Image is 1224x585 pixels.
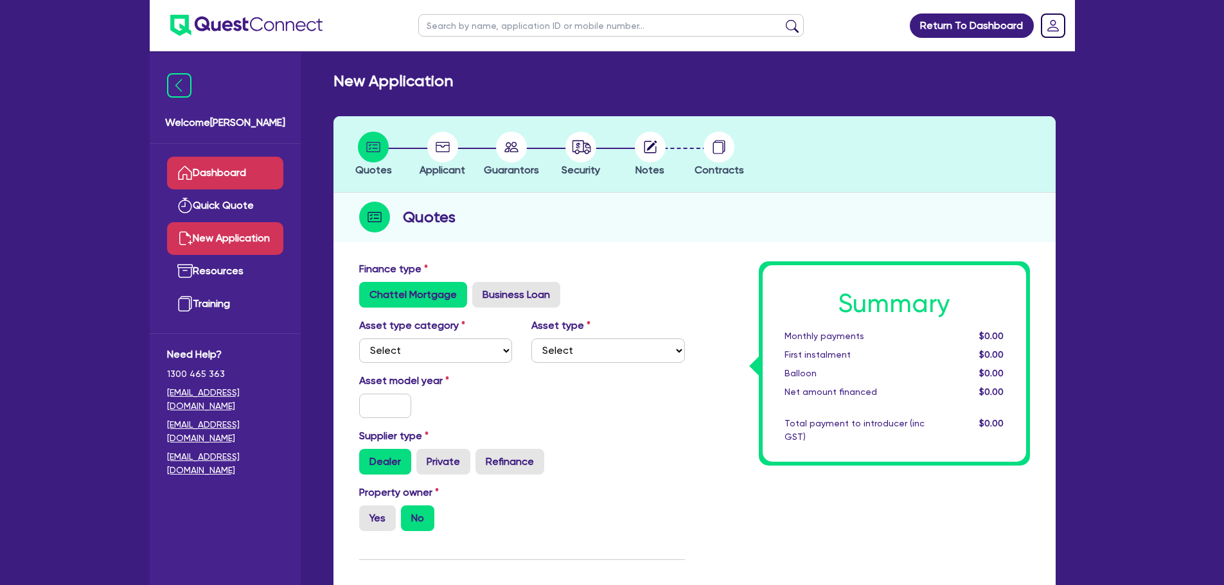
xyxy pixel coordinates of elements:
label: Refinance [475,449,544,475]
span: $0.00 [979,387,1004,397]
img: step-icon [359,202,390,232]
img: icon-menu-close [167,73,191,98]
div: Monthly payments [775,329,934,343]
div: Net amount financed [775,385,934,399]
label: Asset model year [350,373,522,389]
label: Supplier type [359,428,429,444]
a: Return To Dashboard [910,13,1034,38]
h1: Summary [785,288,1004,319]
span: $0.00 [979,331,1004,341]
img: quest-connect-logo-blue [170,15,323,36]
span: $0.00 [979,418,1004,428]
span: Applicant [420,164,465,176]
h2: New Application [333,72,453,91]
span: Security [562,164,600,176]
span: $0.00 [979,349,1004,360]
a: Dashboard [167,157,283,189]
a: Resources [167,255,283,288]
label: Yes [359,505,396,531]
span: Welcome [PERSON_NAME] [165,115,285,130]
span: Contracts [695,164,744,176]
h2: Quotes [403,205,456,229]
label: Dealer [359,449,411,475]
label: Asset type [531,318,590,333]
div: Balloon [775,367,934,380]
span: Need Help? [167,347,283,362]
img: quick-quote [177,198,193,213]
label: Property owner [359,485,439,500]
a: [EMAIL_ADDRESS][DOMAIN_NAME] [167,450,283,477]
label: Business Loan [472,282,560,308]
div: First instalment [775,348,934,362]
a: [EMAIL_ADDRESS][DOMAIN_NAME] [167,418,283,445]
a: New Application [167,222,283,255]
span: Quotes [355,164,392,176]
input: Search by name, application ID or mobile number... [418,14,804,37]
a: Dropdown toggle [1036,9,1070,42]
a: [EMAIL_ADDRESS][DOMAIN_NAME] [167,386,283,413]
label: No [401,505,434,531]
label: Asset type category [359,318,465,333]
a: Quick Quote [167,189,283,222]
span: $0.00 [979,368,1004,378]
label: Finance type [359,261,428,277]
div: Total payment to introducer (inc GST) [775,417,934,444]
span: 1300 465 363 [167,367,283,381]
label: Chattel Mortgage [359,282,467,308]
img: resources [177,263,193,279]
span: Guarantors [484,164,539,176]
label: Private [416,449,470,475]
span: Notes [635,164,664,176]
img: new-application [177,231,193,246]
a: Training [167,288,283,320]
img: training [177,296,193,311]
